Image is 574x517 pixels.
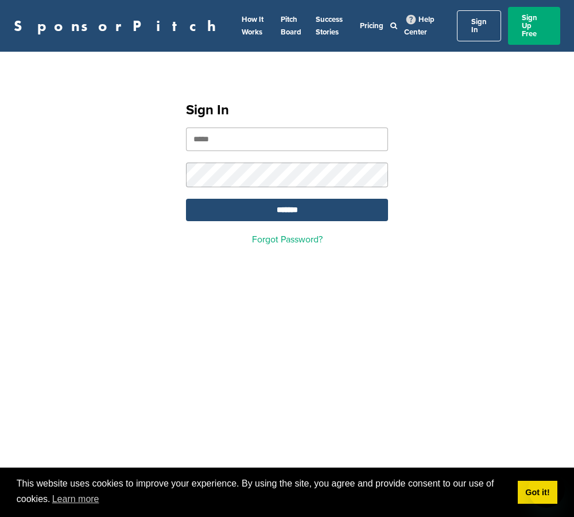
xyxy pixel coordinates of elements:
[17,477,509,508] span: This website uses cookies to improve your experience. By using the site, you agree and provide co...
[404,13,435,39] a: Help Center
[508,7,560,45] a: Sign Up Free
[528,471,565,508] iframe: Button to launch messaging window
[51,491,101,508] a: learn more about cookies
[360,21,383,30] a: Pricing
[316,15,343,37] a: Success Stories
[186,100,388,121] h1: Sign In
[518,481,557,504] a: dismiss cookie message
[281,15,301,37] a: Pitch Board
[457,10,501,41] a: Sign In
[252,234,323,245] a: Forgot Password?
[242,15,263,37] a: How It Works
[14,18,223,33] a: SponsorPitch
